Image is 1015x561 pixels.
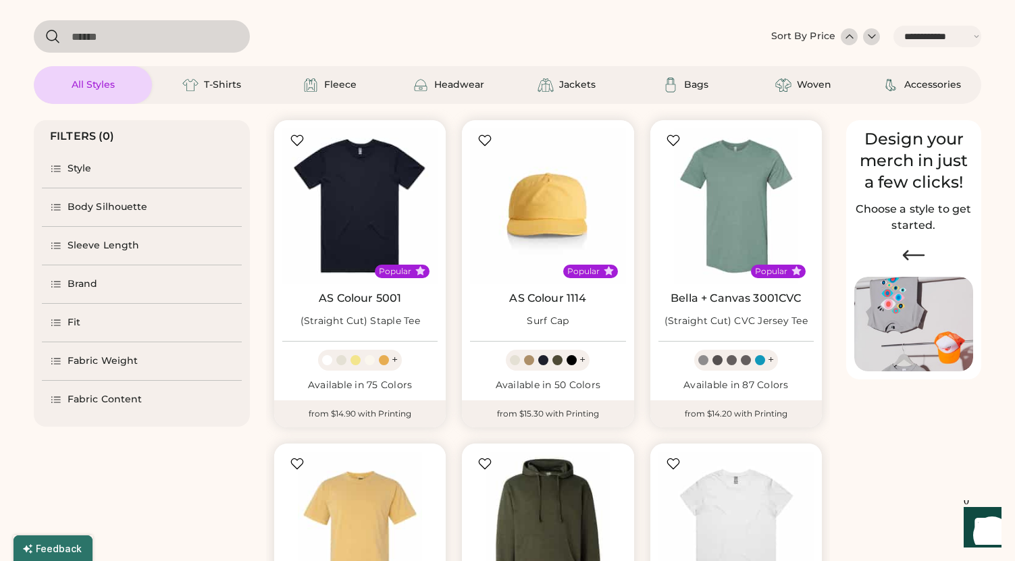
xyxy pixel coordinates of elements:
[665,315,808,328] div: (Straight Cut) CVC Jersey Tee
[50,128,115,144] div: FILTERS (0)
[282,379,438,392] div: Available in 75 Colors
[68,201,148,214] div: Body Silhouette
[854,201,973,234] h2: Choose a style to get started.
[684,78,708,92] div: Bags
[755,266,787,277] div: Popular
[324,78,357,92] div: Fleece
[509,292,586,305] a: AS Colour 1114
[319,292,401,305] a: AS Colour 5001
[413,77,429,93] img: Headwear Icon
[415,266,425,276] button: Popular Style
[68,354,138,368] div: Fabric Weight
[791,266,802,276] button: Popular Style
[658,128,814,284] img: BELLA + CANVAS 3001CVC (Straight Cut) CVC Jersey Tee
[303,77,319,93] img: Fleece Icon
[538,77,554,93] img: Jackets Icon
[434,78,484,92] div: Headwear
[904,78,961,92] div: Accessories
[68,277,98,291] div: Brand
[951,500,1009,558] iframe: Front Chat
[579,352,585,367] div: +
[559,78,596,92] div: Jackets
[204,78,241,92] div: T-Shirts
[68,239,139,252] div: Sleeve Length
[274,400,446,427] div: from $14.90 with Printing
[797,78,831,92] div: Woven
[470,379,625,392] div: Available in 50 Colors
[604,266,614,276] button: Popular Style
[379,266,411,277] div: Popular
[567,266,600,277] div: Popular
[68,162,92,176] div: Style
[768,352,774,367] div: +
[462,400,633,427] div: from $15.30 with Printing
[182,77,199,93] img: T-Shirts Icon
[392,352,398,367] div: +
[282,128,438,284] img: AS Colour 5001 (Straight Cut) Staple Tee
[72,78,115,92] div: All Styles
[662,77,679,93] img: Bags Icon
[854,277,973,372] img: Image of Lisa Congdon Eye Print on T-Shirt and Hat
[854,128,973,193] div: Design your merch in just a few clicks!
[671,292,801,305] a: Bella + Canvas 3001CVC
[470,128,625,284] img: AS Colour 1114 Surf Cap
[68,393,142,406] div: Fabric Content
[650,400,822,427] div: from $14.20 with Printing
[775,77,791,93] img: Woven Icon
[68,316,80,329] div: Fit
[658,379,814,392] div: Available in 87 Colors
[883,77,899,93] img: Accessories Icon
[301,315,420,328] div: (Straight Cut) Staple Tee
[771,30,835,43] div: Sort By Price
[527,315,569,328] div: Surf Cap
